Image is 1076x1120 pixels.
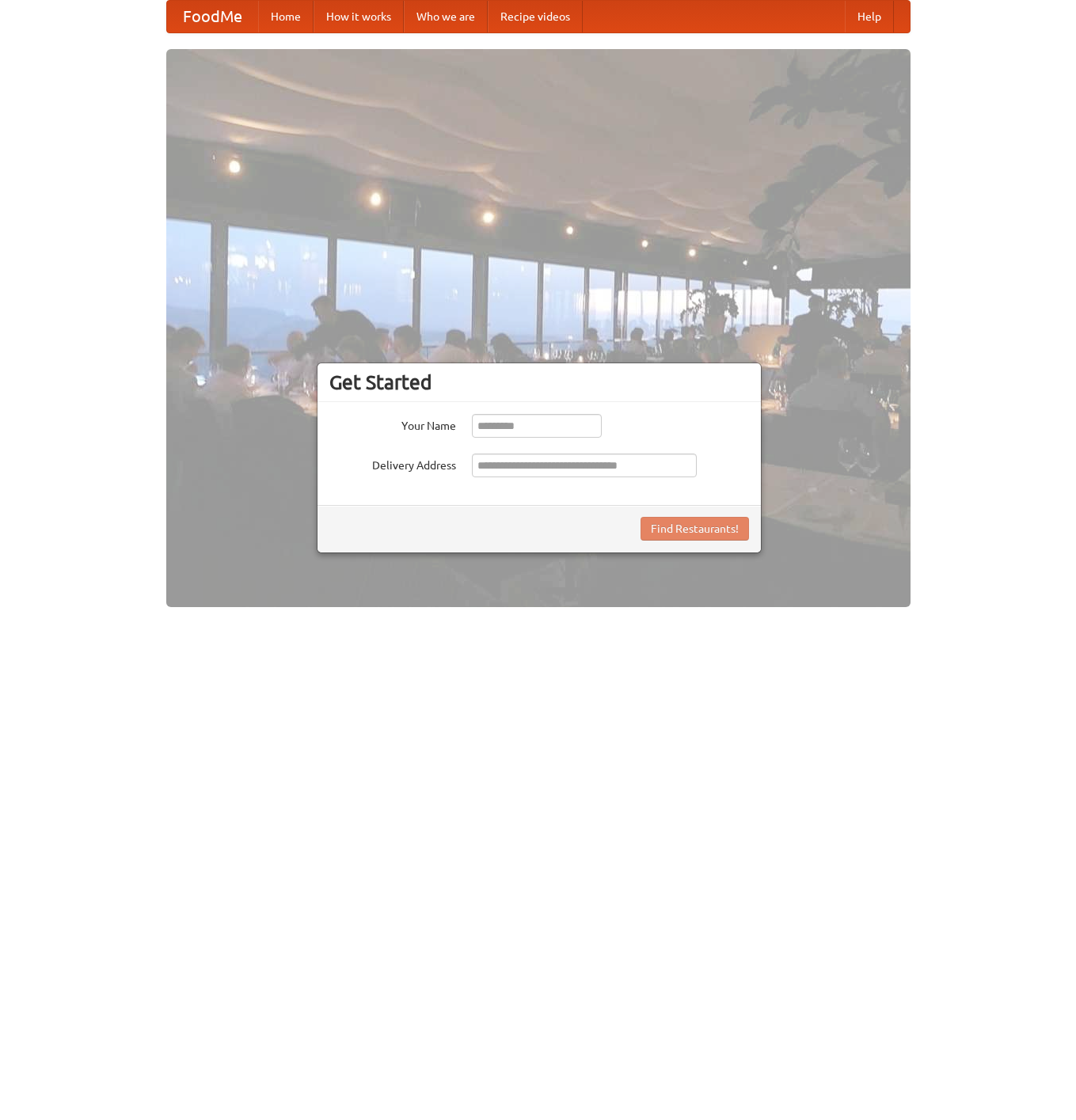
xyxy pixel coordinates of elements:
[314,1,404,32] a: How it works
[329,454,456,473] label: Delivery Address
[329,414,456,434] label: Your Name
[845,1,894,32] a: Help
[404,1,488,32] a: Who we are
[641,517,749,541] button: Find Restaurants!
[488,1,583,32] a: Recipe videos
[258,1,314,32] a: Home
[329,370,749,394] h3: Get Started
[167,1,258,32] a: FoodMe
